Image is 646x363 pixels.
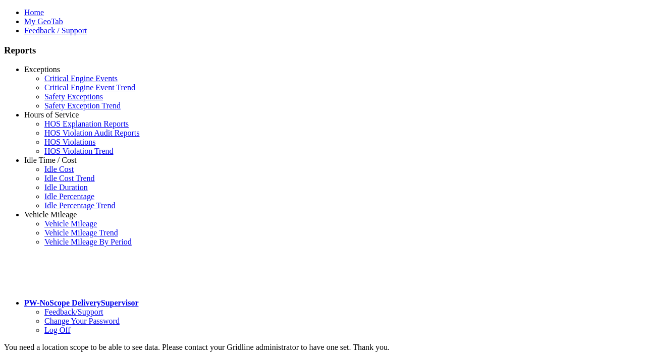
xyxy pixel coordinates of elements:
a: Critical Engine Events [44,74,118,83]
a: Idle Cost [44,165,74,173]
a: Exceptions [24,65,60,74]
a: Idle Time / Cost [24,156,77,164]
a: HOS Violation Audit Reports [44,129,140,137]
a: Idle Duration [44,183,88,192]
a: HOS Violations [44,138,95,146]
a: Safety Exception Trend [44,101,121,110]
a: Feedback/Support [44,308,103,316]
a: Log Off [44,326,71,334]
a: Vehicle Mileage [24,210,77,219]
a: My GeoTab [24,17,63,26]
a: Idle Percentage [44,192,94,201]
a: HOS Explanation Reports [44,119,129,128]
div: You need a location scope to be able to see data. Please contact your Gridline administrator to h... [4,343,642,352]
a: Vehicle Mileage Trend [44,228,118,237]
a: HOS Violation Trend [44,147,114,155]
a: Feedback / Support [24,26,87,35]
a: Idle Percentage Trend [44,201,115,210]
a: Vehicle Mileage [44,219,97,228]
a: Home [24,8,44,17]
a: PW-NoScope DeliverySupervisor [24,298,138,307]
a: Critical Engine Event Trend [44,83,135,92]
a: Idle Cost Trend [44,174,95,183]
a: Vehicle Mileage By Period [44,237,132,246]
a: Change Your Password [44,317,120,325]
a: Hours of Service [24,110,79,119]
a: Safety Exceptions [44,92,103,101]
h3: Reports [4,45,642,56]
